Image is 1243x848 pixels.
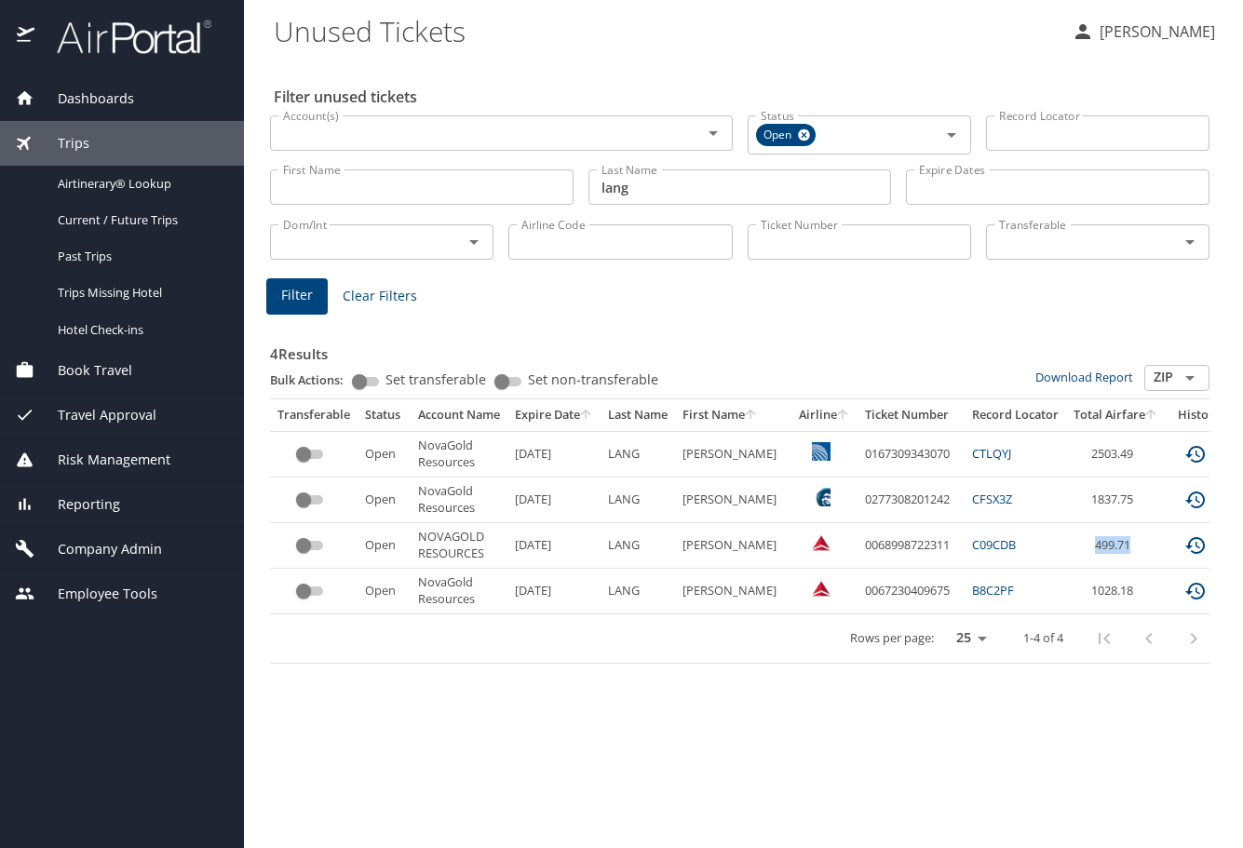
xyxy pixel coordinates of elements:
[1066,478,1166,523] td: 1837.75
[1145,410,1158,422] button: sort
[850,632,934,644] p: Rows per page:
[601,478,675,523] td: LANG
[972,536,1016,553] a: C09CDB
[601,523,675,569] td: LANG
[675,569,791,614] td: [PERSON_NAME]
[1094,20,1215,43] p: [PERSON_NAME]
[1177,229,1203,255] button: Open
[965,399,1066,431] th: Record Locator
[858,569,965,614] td: 0067230409675
[858,523,965,569] td: 0068998722311
[1166,399,1233,431] th: History
[58,211,222,229] span: Current / Future Trips
[675,431,791,477] td: [PERSON_NAME]
[941,625,993,653] select: rows per page
[36,19,211,55] img: airportal-logo.png
[58,284,222,302] span: Trips Missing Hotel
[507,399,601,431] th: Expire Date
[335,279,425,314] button: Clear Filters
[358,523,411,569] td: Open
[756,124,816,146] div: Open
[17,19,36,55] img: icon-airportal.png
[34,450,170,470] span: Risk Management
[34,494,120,515] span: Reporting
[601,569,675,614] td: LANG
[812,533,831,552] img: Delta Airlines
[972,445,1011,462] a: CTLQYJ
[972,491,1012,507] a: CFSX3Z
[858,478,965,523] td: 0277308201242
[274,2,1057,60] h1: Unused Tickets
[270,371,358,388] p: Bulk Actions:
[358,399,411,431] th: Status
[507,478,601,523] td: [DATE]
[281,284,313,307] span: Filter
[812,442,831,461] img: United Airlines
[58,321,222,339] span: Hotel Check-ins
[812,579,831,598] img: VxQ0i4AAAAASUVORK5CYII=
[274,82,1213,112] h2: Filter unused tickets
[1066,569,1166,614] td: 1028.18
[507,431,601,477] td: [DATE]
[507,523,601,569] td: [DATE]
[34,405,156,425] span: Travel Approval
[675,523,791,569] td: [PERSON_NAME]
[700,120,726,146] button: Open
[266,278,328,315] button: Filter
[601,399,675,431] th: Last Name
[1066,399,1166,431] th: Total Airfare
[1064,15,1223,48] button: [PERSON_NAME]
[675,399,791,431] th: First Name
[1035,369,1133,385] a: Download Report
[411,431,507,477] td: NovaGold Resources
[270,332,1209,365] h3: 4 Results
[1066,523,1166,569] td: 499.71
[411,478,507,523] td: NovaGold Resources
[745,410,758,422] button: sort
[34,133,89,154] span: Trips
[507,569,601,614] td: [DATE]
[58,248,222,265] span: Past Trips
[58,175,222,193] span: Airtinerary® Lookup
[601,431,675,477] td: LANG
[411,569,507,614] td: NovaGold Resources
[358,478,411,523] td: Open
[358,569,411,614] td: Open
[343,285,417,308] span: Clear Filters
[756,126,803,145] span: Open
[1066,431,1166,477] td: 2503.49
[580,410,593,422] button: sort
[34,88,134,109] span: Dashboards
[358,431,411,477] td: Open
[837,410,850,422] button: sort
[411,523,507,569] td: NOVAGOLD RESOURCES
[858,431,965,477] td: 0167309343070
[34,584,157,604] span: Employee Tools
[385,373,486,386] span: Set transferable
[1177,365,1203,391] button: Open
[858,399,965,431] th: Ticket Number
[675,478,791,523] td: [PERSON_NAME]
[812,488,831,506] img: Alaska Airlines
[972,582,1014,599] a: B8C2PF
[1023,632,1063,644] p: 1-4 of 4
[528,373,658,386] span: Set non-transferable
[34,539,162,559] span: Company Admin
[791,399,858,431] th: Airline
[411,399,507,431] th: Account Name
[461,229,487,255] button: Open
[34,360,132,381] span: Book Travel
[939,122,965,148] button: Open
[277,407,350,424] div: Transferable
